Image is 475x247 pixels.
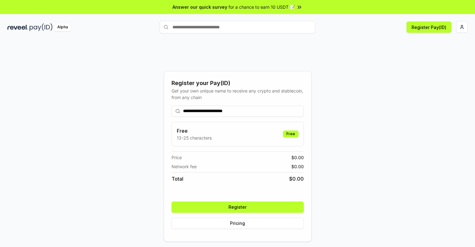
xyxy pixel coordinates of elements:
[172,4,227,10] span: Answer our quick survey
[291,163,304,170] span: $ 0.00
[54,23,71,31] div: Alpha
[283,131,299,137] div: Free
[30,23,53,31] img: pay_id
[172,154,182,161] span: Price
[172,163,197,170] span: Network fee
[228,4,295,10] span: for a chance to earn 10 USDT 📝
[172,175,183,183] span: Total
[177,135,212,141] p: 13-25 characters
[289,175,304,183] span: $ 0.00
[7,23,28,31] img: reveel_dark
[172,88,304,101] div: Get your own unique name to receive any crypto and stablecoin, from any chain
[172,79,304,88] div: Register your Pay(ID)
[177,127,212,135] h3: Free
[172,202,304,213] button: Register
[407,21,451,33] button: Register Pay(ID)
[172,218,304,229] button: Pricing
[291,154,304,161] span: $ 0.00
